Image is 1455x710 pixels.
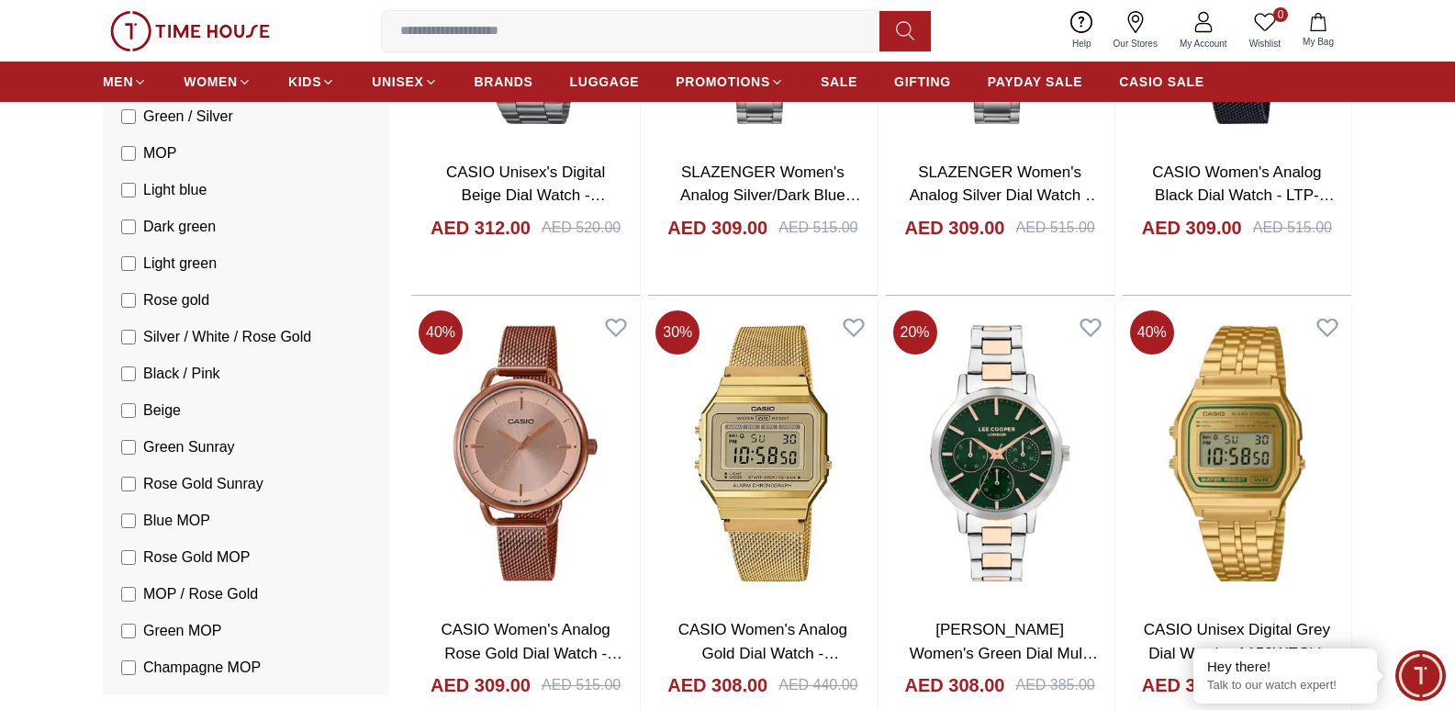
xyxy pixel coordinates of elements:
[288,73,321,91] span: KIDS
[910,163,1101,228] a: SLAZENGER Women's Analog Silver Dial Watch - SL.9.2339.3.01
[542,217,621,239] div: AED 520.00
[1144,621,1341,685] a: CASIO Unisex Digital Grey Dial Watch - A158WEGV-9ADF
[121,624,136,638] input: Green MOP
[821,73,857,91] span: SALE
[1273,7,1288,22] span: 0
[1015,674,1094,696] div: AED 385.00
[121,513,136,528] input: Blue MOP
[288,65,335,98] a: KIDS
[1242,37,1288,51] span: Wishlist
[110,11,270,51] img: ...
[1119,73,1204,91] span: CASIO SALE
[678,621,847,685] a: CASIO Women's Analog Gold Dial Watch - A700WMG-9ADF
[121,550,136,565] input: Rose Gold MOP
[143,547,250,569] span: Rose Gold MOP
[1142,672,1242,698] h4: AED 300.00
[372,73,423,91] span: UNISEX
[121,293,136,308] input: Rose gold
[1106,37,1165,51] span: Our Stores
[103,65,147,98] a: MEN
[893,310,937,355] span: 20 %
[886,303,1114,604] img: Lee Cooper Women's Green Dial Multi Function Watch - LC07946.590
[143,326,311,348] span: Silver / White / Rose Gold
[655,310,700,355] span: 30 %
[570,73,640,91] span: LUGGAGE
[419,310,463,355] span: 40 %
[372,65,437,98] a: UNISEX
[121,256,136,271] input: Light green
[121,477,136,491] input: Rose Gold Sunray
[988,65,1082,98] a: PAYDAY SALE
[411,303,640,604] img: CASIO Women's Analog Rose Gold Dial Watch - LTP-E413MR-9ADF
[1292,9,1345,52] button: My Bag
[676,73,770,91] span: PROMOTIONS
[121,440,136,455] input: Green Sunray
[680,163,861,252] a: SLAZENGER Women's Analog Silver/Dark Blue Dial Watch - SL.9.2339.3.03
[1295,35,1341,49] span: My Bag
[431,672,531,698] h4: AED 309.00
[143,510,210,532] span: Blue MOP
[1172,37,1235,51] span: My Account
[143,179,207,201] span: Light blue
[121,146,136,161] input: MOP
[143,620,221,642] span: Green MOP
[143,583,258,605] span: MOP / Rose Gold
[648,303,877,604] img: CASIO Women's Analog Gold Dial Watch - A700WMG-9ADF
[184,65,252,98] a: WOMEN
[475,73,533,91] span: BRANDS
[121,660,136,675] input: Champagne MOP
[1207,658,1363,676] div: Hey there!
[1061,7,1102,54] a: Help
[1065,37,1099,51] span: Help
[143,106,233,128] span: Green / Silver
[1152,163,1334,228] a: CASIO Women's Analog Black Dial Watch - LTP-E415MBR-1CDF
[121,109,136,124] input: Green / Silver
[1207,678,1363,693] p: Talk to our watch expert!
[1130,310,1174,355] span: 40 %
[1142,215,1242,241] h4: AED 309.00
[667,215,767,241] h4: AED 309.00
[905,215,1005,241] h4: AED 309.00
[143,657,261,679] span: Champagne MOP
[143,142,176,164] span: MOP
[143,436,235,458] span: Green Sunray
[431,215,531,241] h4: AED 312.00
[184,73,238,91] span: WOMEN
[667,672,767,698] h4: AED 308.00
[143,363,220,385] span: Black / Pink
[441,621,622,685] a: CASIO Women's Analog Rose Gold Dial Watch - LTP-E413MR-9ADF
[1015,217,1094,239] div: AED 515.00
[143,289,209,311] span: Rose gold
[1123,303,1351,604] img: CASIO Unisex Digital Grey Dial Watch - A158WEGV-9ADF
[143,216,216,238] span: Dark green
[1102,7,1169,54] a: Our Stores
[446,163,606,228] a: CASIO Unisex's Digital Beige Dial Watch - A168WERB-2ADF
[1253,217,1332,239] div: AED 515.00
[103,73,133,91] span: MEN
[121,183,136,197] input: Light blue
[778,674,857,696] div: AED 440.00
[121,220,136,234] input: Dark green
[894,65,951,98] a: GIFTING
[910,621,1098,709] a: [PERSON_NAME] Women's Green Dial Multi Function Watch - LC07946.590
[988,73,1082,91] span: PAYDAY SALE
[121,403,136,418] input: Beige
[1395,650,1446,701] div: Chat Widget
[1238,7,1292,54] a: 0Wishlist
[121,587,136,602] input: MOP / Rose Gold
[542,674,621,696] div: AED 515.00
[121,330,136,344] input: Silver / White / Rose Gold
[894,73,951,91] span: GIFTING
[121,366,136,381] input: Black / Pink
[143,473,263,495] span: Rose Gold Sunray
[821,65,857,98] a: SALE
[475,65,533,98] a: BRANDS
[143,253,217,275] span: Light green
[676,65,784,98] a: PROMOTIONS
[1119,65,1204,98] a: CASIO SALE
[905,672,1005,698] h4: AED 308.00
